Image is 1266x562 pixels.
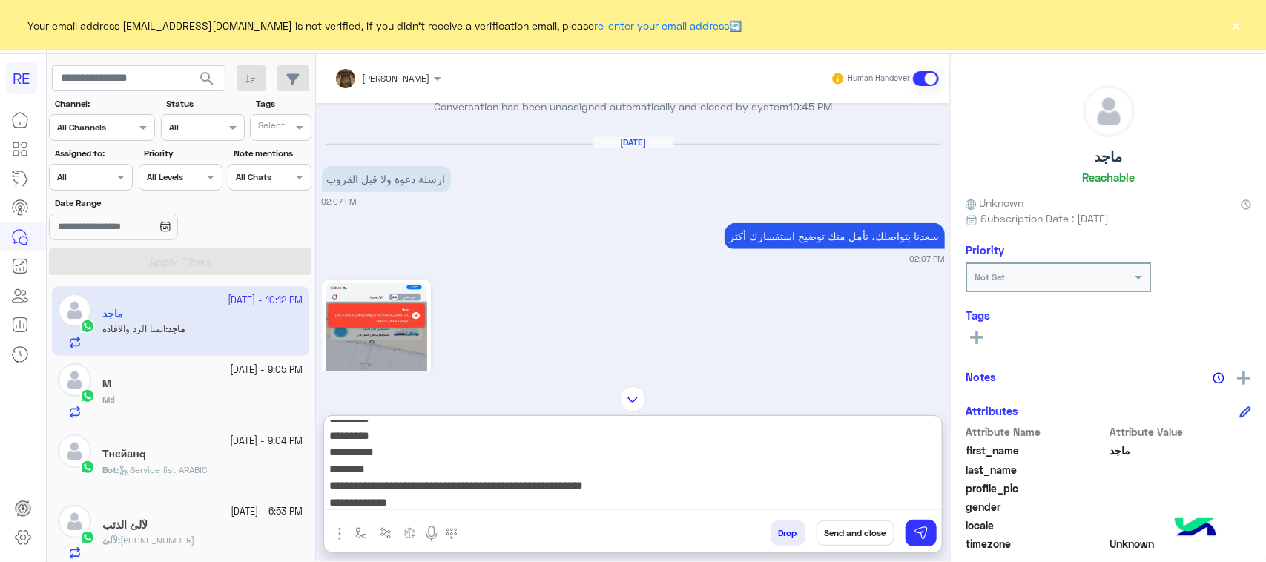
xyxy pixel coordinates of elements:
[966,370,996,383] h6: Notes
[966,424,1107,440] span: Attribute Name
[55,97,154,110] label: Channel:
[322,99,945,114] p: Conversation has been unassigned automatically and closed by system
[1229,18,1244,33] button: ×
[102,377,111,390] h5: M
[980,211,1109,226] span: Subscription Date : [DATE]
[1110,536,1252,552] span: Unknown
[189,65,225,97] button: search
[966,195,1023,211] span: Unknown
[102,519,148,532] h5: لآلئ الذئب
[404,527,416,539] img: create order
[80,389,95,403] img: WhatsApp
[1237,371,1250,385] img: add
[58,363,91,397] img: defaultAdmin.png
[374,520,398,545] button: Trigger scenario
[102,394,113,405] b: :
[1110,518,1252,533] span: null
[966,462,1107,477] span: last_name
[102,464,116,475] span: Bot
[1110,443,1252,458] span: ماجد
[966,518,1107,533] span: locale
[102,535,118,546] span: لآلئ
[256,97,310,110] label: Tags
[788,100,832,113] span: 10:45 PM
[380,527,392,539] img: Trigger scenario
[234,147,310,160] label: Note mentions
[398,520,423,545] button: create order
[49,248,311,275] button: Apply Filters
[331,525,349,543] img: send attachment
[119,464,208,475] span: Service list ARABIC
[58,505,91,538] img: defaultAdmin.png
[113,394,115,405] span: ا
[231,434,303,449] small: [DATE] - 9:04 PM
[1095,148,1123,165] h5: ماجد
[1170,503,1222,555] img: hulul-logo.png
[966,308,1251,322] h6: Tags
[55,147,131,160] label: Assigned to:
[1082,171,1135,184] h6: Reachable
[166,97,243,110] label: Status
[198,70,216,87] span: search
[102,394,111,405] span: M
[322,166,451,192] p: 4/10/2025, 2:07 PM
[80,530,95,545] img: WhatsApp
[58,434,91,468] img: defaultAdmin.png
[322,196,357,208] small: 02:07 PM
[231,505,303,519] small: [DATE] - 6:53 PM
[1110,424,1252,440] span: Attribute Value
[102,535,120,546] b: :
[423,525,441,543] img: send voice note
[28,18,742,33] span: Your email address [EMAIL_ADDRESS][DOMAIN_NAME] is not verified, if you didn't receive a verifica...
[55,196,221,210] label: Date Range
[1110,499,1252,515] span: null
[817,520,894,546] button: Send and close
[914,526,929,540] img: send message
[80,460,95,475] img: WhatsApp
[120,535,194,546] span: +966539353809
[620,386,646,412] img: scroll
[326,283,427,463] img: 4109862589280284.jpg
[256,119,285,136] div: Select
[966,443,1107,458] span: first_name
[975,271,1005,282] b: Not Set
[771,520,805,546] button: Drop
[725,223,945,249] p: 4/10/2025, 2:07 PM
[966,243,1004,257] h6: Priority
[6,62,38,94] div: RE
[966,480,1107,496] span: profile_pic
[966,536,1107,552] span: timezone
[966,499,1107,515] span: gender
[144,147,220,160] label: Priority
[363,73,430,84] span: [PERSON_NAME]
[102,464,119,475] b: :
[1084,86,1134,136] img: defaultAdmin.png
[1213,372,1224,384] img: notes
[910,253,945,265] small: 02:07 PM
[231,363,303,377] small: [DATE] - 9:05 PM
[355,527,367,539] img: select flow
[595,19,730,32] a: re-enter your email address
[102,448,145,460] h5: Тнейанq
[848,73,910,85] small: Human Handover
[966,404,1018,417] h6: Attributes
[349,520,374,545] button: select flow
[593,137,674,148] h6: [DATE]
[446,528,458,540] img: make a call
